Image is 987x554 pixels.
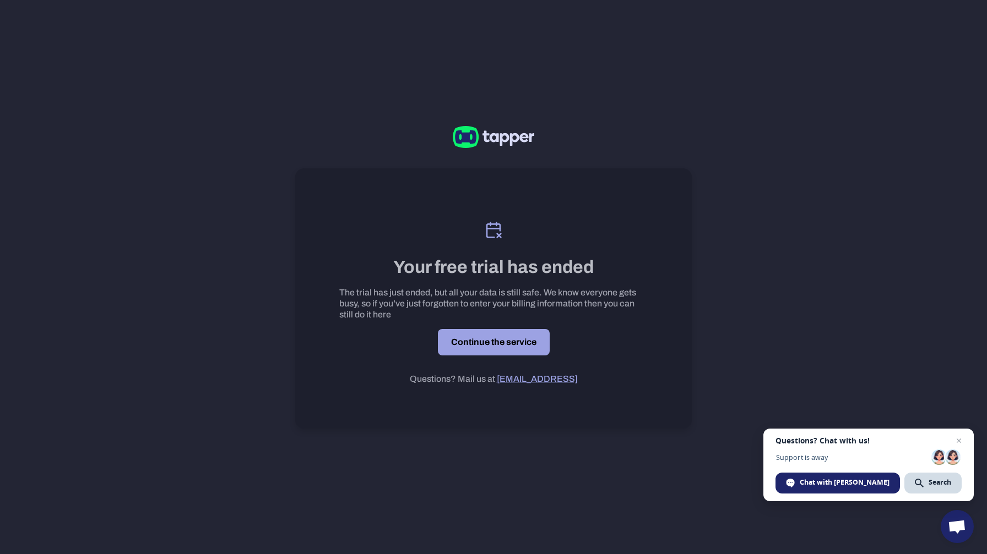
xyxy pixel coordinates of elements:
[438,329,550,355] a: Continue the service
[800,478,890,487] span: Chat with [PERSON_NAME]
[775,473,900,493] div: Chat with Tamar
[904,473,962,493] div: Search
[410,374,578,385] p: Questions? Mail us at
[497,374,578,383] a: [EMAIL_ADDRESS]
[393,256,594,278] h3: Your free trial has ended
[775,436,962,445] span: Questions? Chat with us!
[929,478,951,487] span: Search
[339,287,648,320] p: The trial has just ended, but all your data is still safe. We know everyone gets busy, so if you’...
[775,453,928,462] span: Support is away
[952,434,966,447] span: Close chat
[941,510,974,543] div: Open chat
